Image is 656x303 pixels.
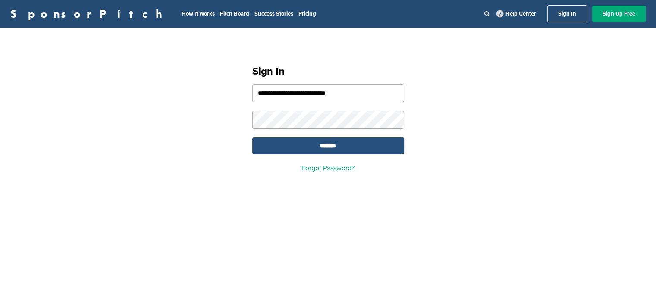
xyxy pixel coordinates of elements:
a: Help Center [495,9,538,19]
a: Pitch Board [220,10,249,17]
a: Pricing [298,10,316,17]
a: SponsorPitch [10,8,168,19]
h1: Sign In [252,64,404,79]
a: Forgot Password? [301,164,355,172]
a: How It Works [182,10,215,17]
a: Sign Up Free [592,6,646,22]
a: Success Stories [254,10,293,17]
a: Sign In [547,5,587,22]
